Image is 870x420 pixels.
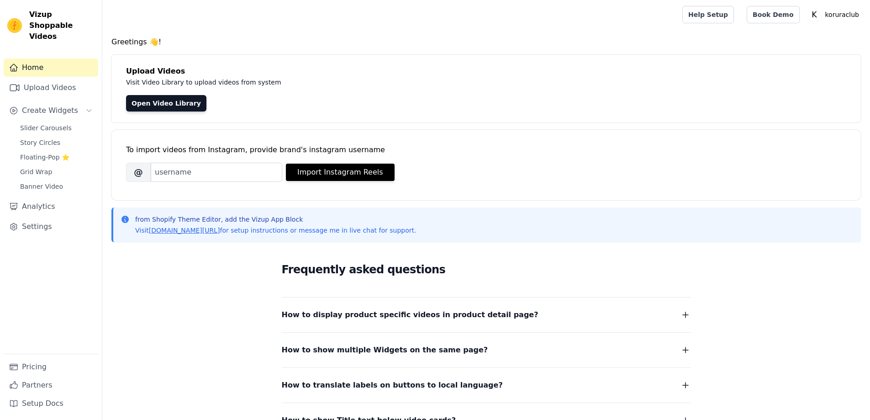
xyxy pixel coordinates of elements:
[4,101,98,120] button: Create Widgets
[111,37,861,48] h4: Greetings 👋!
[822,6,863,23] p: koruraclub
[20,182,63,191] span: Banner Video
[135,226,416,235] p: Visit for setup instructions or message me in live chat for support.
[126,163,151,182] span: @
[126,95,206,112] a: Open Video Library
[126,144,846,155] div: To import videos from Instagram, provide brand's instagram username
[15,151,98,164] a: Floating-Pop ⭐
[282,344,488,356] span: How to show multiple Widgets on the same page?
[126,77,535,88] p: Visit Video Library to upload videos from system
[151,163,282,182] input: username
[282,379,503,392] span: How to translate labels on buttons to local language?
[149,227,220,234] a: [DOMAIN_NAME][URL]
[20,123,72,133] span: Slider Carousels
[135,215,416,224] p: from Shopify Theme Editor, add the Vizup App Block
[22,105,78,116] span: Create Widgets
[286,164,395,181] button: Import Instagram Reels
[282,379,691,392] button: How to translate labels on buttons to local language?
[4,79,98,97] a: Upload Videos
[4,358,98,376] a: Pricing
[126,66,846,77] h4: Upload Videos
[812,10,817,19] text: K
[4,58,98,77] a: Home
[20,167,52,176] span: Grid Wrap
[15,122,98,134] a: Slider Carousels
[4,218,98,236] a: Settings
[282,344,691,356] button: How to show multiple Widgets on the same page?
[282,308,691,321] button: How to display product specific videos in product detail page?
[282,308,538,321] span: How to display product specific videos in product detail page?
[20,153,69,162] span: Floating-Pop ⭐
[15,165,98,178] a: Grid Wrap
[4,394,98,413] a: Setup Docs
[682,6,734,23] a: Help Setup
[747,6,799,23] a: Book Demo
[20,138,60,147] span: Story Circles
[4,376,98,394] a: Partners
[15,136,98,149] a: Story Circles
[29,9,95,42] span: Vizup Shoppable Videos
[282,261,691,279] h2: Frequently asked questions
[4,197,98,216] a: Analytics
[807,6,863,23] button: K koruraclub
[7,18,22,33] img: Vizup
[15,180,98,193] a: Banner Video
